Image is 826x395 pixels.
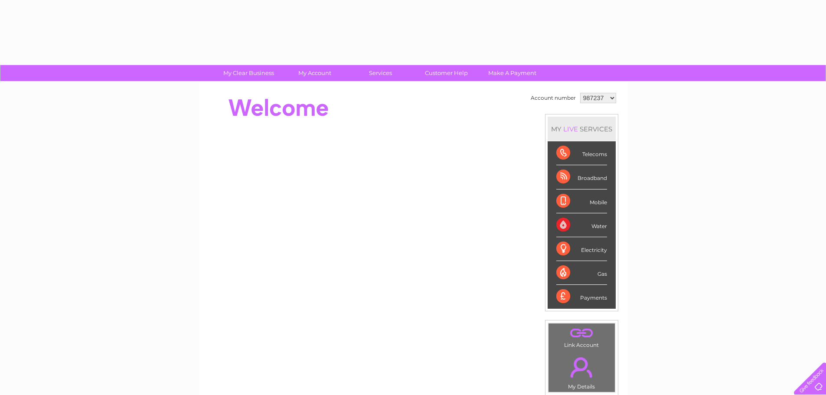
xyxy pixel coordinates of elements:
[548,323,615,350] td: Link Account
[551,326,613,341] a: .
[556,213,607,237] div: Water
[556,285,607,308] div: Payments
[562,125,580,133] div: LIVE
[279,65,350,81] a: My Account
[556,261,607,285] div: Gas
[477,65,548,81] a: Make A Payment
[556,165,607,189] div: Broadband
[551,352,613,382] a: .
[556,189,607,213] div: Mobile
[556,237,607,261] div: Electricity
[411,65,482,81] a: Customer Help
[556,141,607,165] div: Telecoms
[213,65,284,81] a: My Clear Business
[345,65,416,81] a: Services
[548,350,615,392] td: My Details
[529,91,578,105] td: Account number
[548,117,616,141] div: MY SERVICES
